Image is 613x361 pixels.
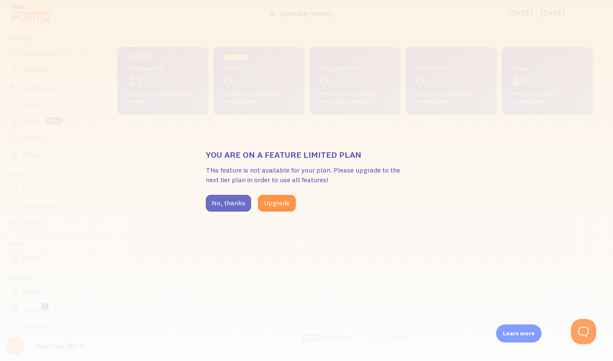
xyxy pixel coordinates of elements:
[206,195,251,212] button: No, thanks
[258,195,296,212] button: Upgrade
[503,329,535,337] p: Learn more
[206,165,408,185] p: This feature is not available for your plan. Please upgrade to the next tier plan in order to use...
[496,324,541,342] div: Learn more
[206,149,408,160] h3: You are on a feature limited plan
[571,319,596,344] iframe: Help Scout Beacon - Open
